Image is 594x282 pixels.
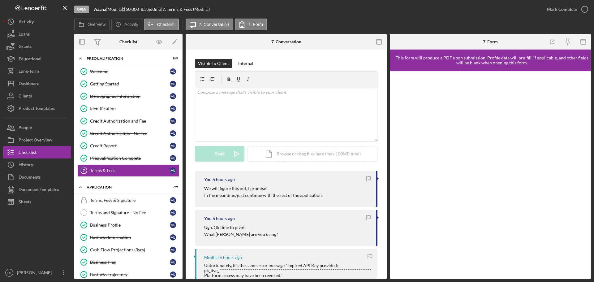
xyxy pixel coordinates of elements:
[90,198,170,203] div: Terms, Fees & Signature
[204,224,278,231] p: Ugh. Ok time to pivot.
[77,102,179,115] a: IdentificationML
[74,6,89,13] div: Open
[77,127,179,140] a: Credit Authorization - No FeeML
[3,267,71,279] button: LR[PERSON_NAME]
[77,206,179,219] a: Terms and Signature - No FeeML
[77,65,179,78] a: WelcomeML
[3,196,71,208] button: Sheets
[77,115,179,127] a: Credit Authorization and FeeML
[238,59,253,68] div: Internal
[170,271,176,278] div: M L
[77,194,179,206] a: Terms, Fees & SignatureML
[124,22,138,27] label: Activity
[87,57,162,60] div: Prequalification
[90,156,170,161] div: Prequalification Complete
[170,197,176,203] div: M L
[90,235,170,240] div: Business Information
[77,78,179,90] a: Getting StartedML
[199,22,229,27] label: 7. Conversation
[198,59,229,68] div: Visible to Client
[90,223,170,228] div: Business Profile
[541,3,591,15] button: Mark Complete
[77,268,179,281] a: Business TrajectoryML
[204,231,278,238] p: What [PERSON_NAME] are you using?
[204,255,219,260] div: Modi Li
[204,185,323,192] p: We will figure this out, I promise!
[170,210,176,216] div: M L
[90,260,170,265] div: Business Plan
[170,143,176,149] div: M L
[90,247,170,252] div: Cash Flow Projections (3yrs)
[271,39,301,44] div: 7. Conversation
[77,152,179,164] a: Prequalification CompleteML
[170,68,176,75] div: M L
[90,69,170,74] div: Welcome
[107,7,123,12] div: Modi Li |
[204,177,212,182] div: You
[77,256,179,268] a: Business PlanML
[170,247,176,253] div: M L
[90,143,170,148] div: Credit Report
[483,39,498,44] div: 7. Form
[161,7,210,12] div: | 7. Terms & Fees (Modi L.)
[83,168,85,172] tspan: 7
[170,222,176,228] div: M L
[19,183,59,197] div: Document Templates
[167,185,178,189] div: 7 / 9
[220,255,242,260] time: 2025-09-16 18:17
[144,19,179,30] button: Checklist
[235,59,256,68] button: Internal
[195,59,232,68] button: Visible to Client
[170,118,176,124] div: M L
[170,106,176,112] div: M L
[195,146,244,162] button: Send
[204,192,323,199] p: In the meantime, just continue with the rest of the application.
[19,196,31,210] div: Sheets
[77,140,179,152] a: Credit ReportML
[119,39,137,44] div: Checklist
[213,177,235,182] time: 2025-09-16 18:20
[141,7,150,12] div: 8.5 %
[573,255,588,270] iframe: Intercom live chat
[167,57,178,60] div: 8 / 9
[170,130,176,137] div: M L
[94,7,106,12] b: Aaaha
[204,216,212,221] div: You
[213,216,235,221] time: 2025-09-16 18:18
[90,119,170,124] div: Credit Authorization and Fee
[3,183,71,196] a: Document Templates
[77,219,179,231] a: Business ProfileML
[15,267,56,280] div: [PERSON_NAME]
[90,168,170,173] div: Terms & Fees
[87,185,162,189] div: Application
[157,22,175,27] label: Checklist
[77,90,179,102] a: Demographic InformationML
[90,131,170,136] div: Credit Authorization - No Fee
[90,81,170,86] div: Getting Started
[170,167,176,174] div: M L
[90,106,170,111] div: Identification
[77,164,179,177] a: 7Terms & FeesML
[90,272,170,277] div: Business Trajectory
